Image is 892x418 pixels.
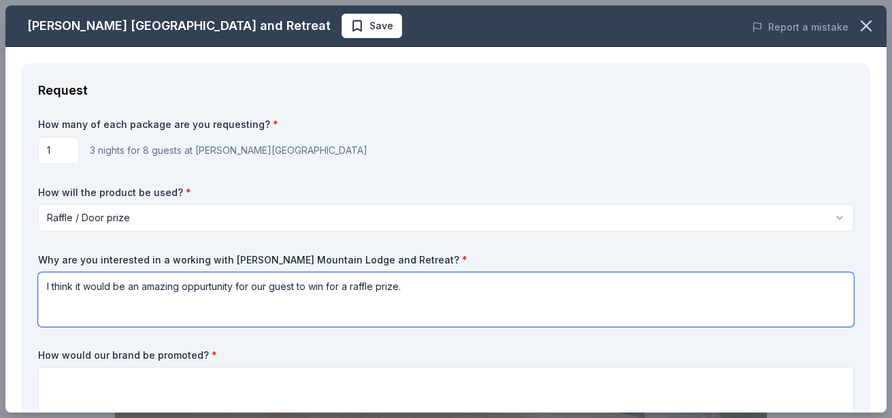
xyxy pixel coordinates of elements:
[38,253,854,267] label: Why are you interested in a working with [PERSON_NAME] Mountain Lodge and Retreat?
[369,18,393,34] span: Save
[27,15,331,37] div: [PERSON_NAME] [GEOGRAPHIC_DATA] and Retreat
[90,142,367,159] div: 3 nights for 8 guests at [PERSON_NAME][GEOGRAPHIC_DATA]
[38,118,854,131] label: How many of each package are you requesting?
[38,186,854,199] label: How will the product be used?
[38,80,854,101] div: Request
[342,14,402,38] button: Save
[38,349,854,362] label: How would our brand be promoted?
[38,272,854,327] textarea: I think it would be an amazing oppurtunity for our guest to win for a raffle prize.
[752,19,848,35] button: Report a mistake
